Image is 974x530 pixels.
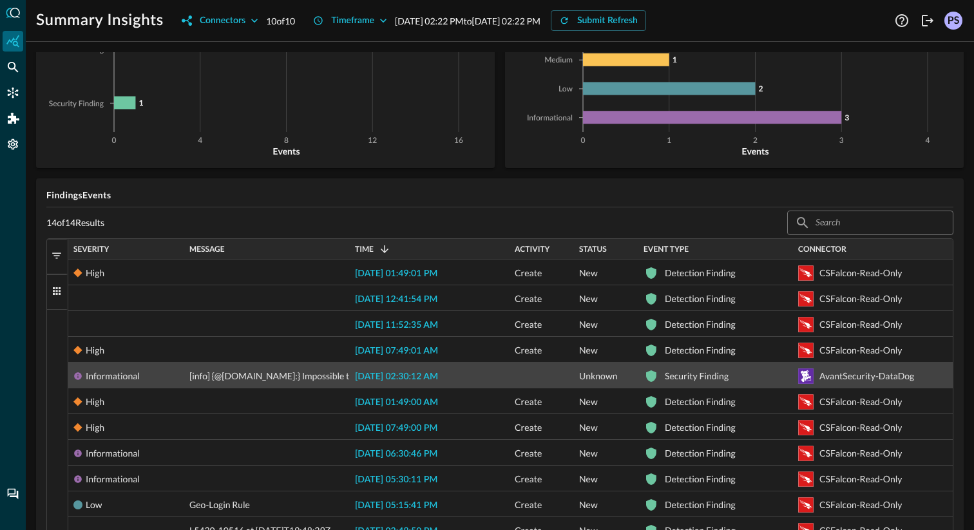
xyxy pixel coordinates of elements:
div: CSFalcon-Read-Only [819,312,902,337]
div: Detection Finding [665,286,736,312]
span: New [579,286,598,312]
tspan: Low [559,86,573,93]
div: Informational [86,440,140,466]
div: High [86,337,104,363]
input: Search [816,211,924,234]
span: Unknown [579,363,617,389]
div: Summary Insights [3,31,23,52]
p: [DATE] 02:22 PM to [DATE] 02:22 PM [395,14,540,28]
div: Submit Refresh [577,13,638,29]
span: [DATE] 05:30:11 PM [355,475,437,484]
div: Detection Finding [665,260,736,286]
div: Federated Search [3,57,23,77]
tspan: Medium [544,57,573,64]
div: Detection Finding [665,466,736,492]
div: High [86,260,104,286]
span: Event Type [644,245,689,254]
button: Connectors [174,10,266,31]
div: CSFalcon-Read-Only [819,492,902,518]
tspan: 4 [198,137,202,145]
div: CSFalcon-Read-Only [819,415,902,440]
span: Create [515,466,542,492]
span: New [579,466,598,492]
span: [DATE] 07:49:00 PM [355,424,437,433]
div: Informational [86,466,140,492]
button: Help [892,10,912,31]
svg: Crowdstrike Falcon [798,446,814,461]
div: Detection Finding [665,492,736,518]
span: Time [355,245,374,254]
span: Status [579,245,607,254]
svg: Crowdstrike Falcon [798,471,814,487]
div: Detection Finding [665,440,736,466]
tspan: Security Finding [49,100,104,108]
span: New [579,492,598,518]
div: CSFalcon-Read-Only [819,260,902,286]
div: AvantSecurity-DataDog [819,363,914,389]
tspan: Events [272,146,300,156]
p: 14 of 14 Results [46,217,104,229]
div: CSFalcon-Read-Only [819,466,902,492]
span: Connector [798,245,846,254]
p: 10 of 10 [266,14,295,28]
svg: Datadog [798,368,814,384]
div: Detection Finding [665,415,736,440]
span: [info] {@[DOMAIN_NAME]:} Impossible travel-TEST [189,363,392,389]
div: CSFalcon-Read-Only [819,389,902,415]
tspan: 1 [673,55,677,64]
tspan: 12 [368,137,377,145]
button: Logout [917,10,938,31]
tspan: Finding [79,46,104,54]
span: Activity [515,245,549,254]
span: Create [515,312,542,337]
span: Create [515,492,542,518]
span: New [579,312,598,337]
div: Detection Finding [665,337,736,363]
tspan: Events [741,146,769,156]
span: New [579,415,598,440]
span: [DATE] 01:49:01 PM [355,269,437,278]
span: [DATE] 12:41:54 PM [355,295,437,304]
tspan: 16 [454,137,463,145]
div: Detection Finding [665,312,736,337]
tspan: 3 [839,137,844,145]
div: Security Finding [665,363,729,389]
span: [DATE] 07:49:01 AM [355,346,438,355]
svg: Crowdstrike Falcon [798,291,814,307]
div: Timeframe [331,13,374,29]
div: Chat [3,484,23,504]
h5: Findings Events [46,189,953,202]
tspan: 8 [284,137,289,145]
tspan: 0 [112,137,117,145]
div: Settings [3,134,23,155]
span: [DATE] 02:30:12 AM [355,372,438,381]
tspan: 1 [138,98,143,108]
div: PS [944,12,962,30]
div: CSFalcon-Read-Only [819,440,902,466]
tspan: 2 [759,84,763,93]
div: Informational [86,363,140,389]
tspan: 4 [926,137,930,145]
span: Create [515,337,542,363]
div: Connectors [200,13,245,29]
svg: Crowdstrike Falcon [798,420,814,435]
tspan: 3 [845,113,849,122]
span: Geo-Login Rule [189,492,250,518]
tspan: Informational [527,115,573,122]
svg: Crowdstrike Falcon [798,265,814,281]
div: Low [86,492,102,518]
svg: Crowdstrike Falcon [798,317,814,332]
span: Message [189,245,225,254]
button: Submit Refresh [551,10,646,31]
span: [DATE] 11:52:35 AM [355,321,438,330]
span: New [579,440,598,466]
span: [DATE] 05:15:41 PM [355,501,437,510]
div: Addons [3,108,24,129]
div: Detection Finding [665,389,736,415]
span: Create [515,389,542,415]
button: Timeframe [305,10,395,31]
tspan: 2 [753,137,758,145]
span: Severity [73,245,109,254]
div: CSFalcon-Read-Only [819,286,902,312]
div: CSFalcon-Read-Only [819,337,902,363]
